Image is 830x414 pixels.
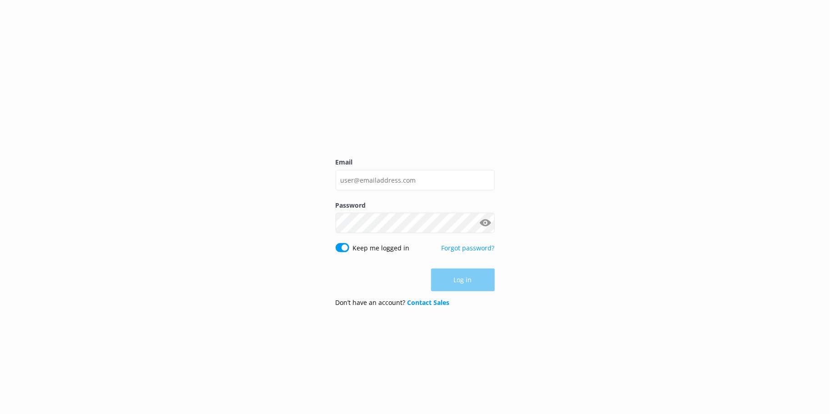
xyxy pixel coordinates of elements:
label: Keep me logged in [353,243,410,253]
label: Password [336,200,495,210]
p: Don’t have an account? [336,298,450,308]
a: Forgot password? [442,244,495,252]
a: Contact Sales [407,298,450,307]
input: user@emailaddress.com [336,170,495,190]
label: Email [336,157,495,167]
button: Show password [477,214,495,232]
